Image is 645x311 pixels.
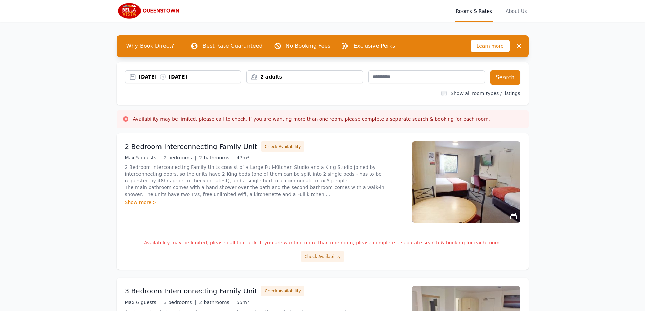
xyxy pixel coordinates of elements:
[125,164,404,198] p: 2 Bedroom Interconnecting Family Units consist of a Large Full-Kitchen Studio and a King Studio j...
[471,40,510,52] span: Learn more
[164,155,196,160] span: 2 bedrooms |
[125,299,161,305] span: Max 6 guests |
[125,155,161,160] span: Max 5 guests |
[202,42,262,50] p: Best Rate Guaranteed
[125,239,520,246] p: Availability may be limited, please call to check. If you are wanting more than one room, please ...
[117,3,182,19] img: Bella Vista Queenstown
[237,155,249,160] span: 47m²
[125,142,257,151] h3: 2 Bedroom Interconnecting Family Unit
[125,199,404,206] div: Show more >
[301,251,344,262] button: Check Availability
[247,73,363,80] div: 2 adults
[261,286,304,296] button: Check Availability
[164,299,196,305] span: 3 bedrooms |
[490,70,520,85] button: Search
[237,299,249,305] span: 55m²
[121,39,180,53] span: Why Book Direct?
[451,91,520,96] label: Show all room types / listings
[286,42,331,50] p: No Booking Fees
[261,141,304,152] button: Check Availability
[133,116,490,123] h3: Availability may be limited, please call to check. If you are wanting more than one room, please ...
[353,42,395,50] p: Exclusive Perks
[125,286,257,296] h3: 3 Bedroom Interconnecting Family Unit
[199,299,234,305] span: 2 bathrooms |
[199,155,234,160] span: 2 bathrooms |
[139,73,241,80] div: [DATE] [DATE]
